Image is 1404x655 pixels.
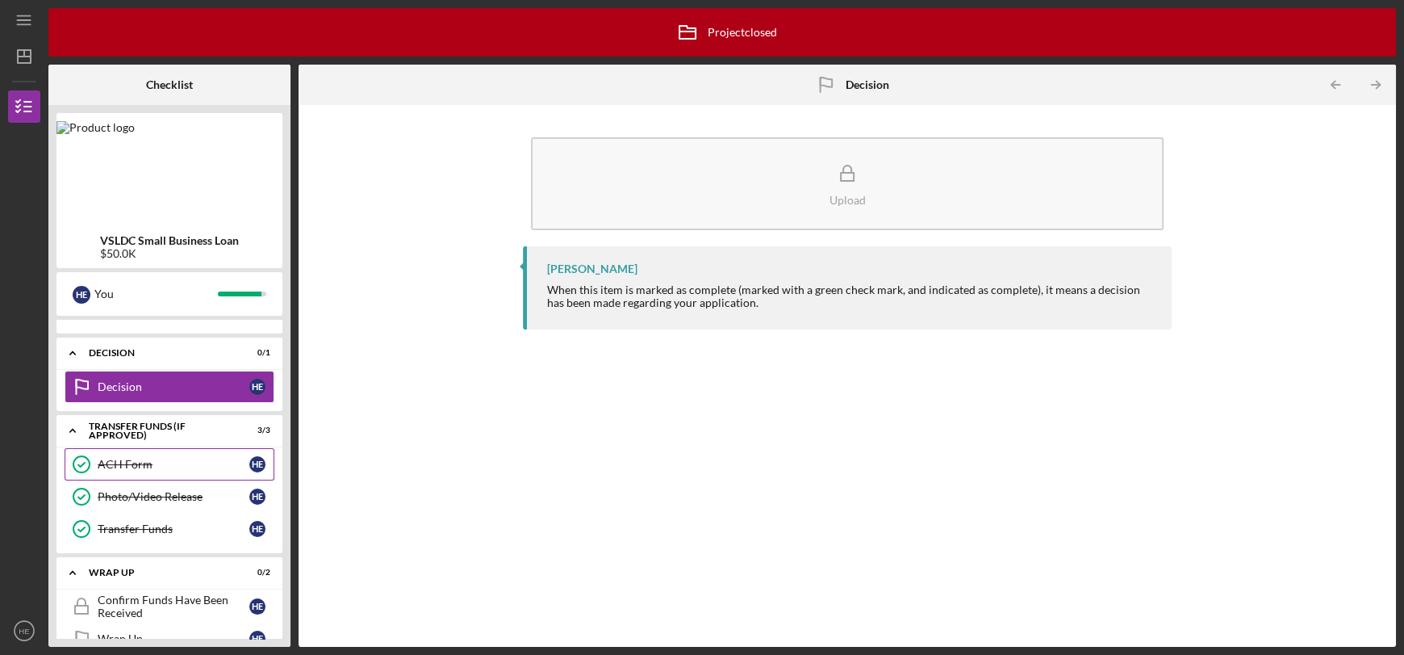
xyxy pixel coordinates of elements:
div: ACH Form [98,458,249,471]
div: Wrap Up [98,632,249,645]
div: H E [249,456,265,472]
div: Decision [89,348,230,358]
text: HE [19,627,29,636]
div: Decision [98,380,249,393]
div: Upload [829,194,866,206]
div: 0 / 2 [241,568,270,577]
div: H E [249,489,265,505]
div: Confirm Funds Have Been Received [98,594,249,619]
div: Photo/Video Release [98,490,249,503]
a: Wrap UpHE [65,623,274,655]
div: Project closed [667,12,777,52]
a: ACH FormHE [65,448,274,481]
b: VSLDC Small Business Loan [100,234,239,247]
div: $50.0K [100,247,239,260]
a: DecisionHE [65,371,274,403]
img: Product logo [56,121,135,134]
div: H E [249,521,265,537]
div: When this item is marked as complete (marked with a green check mark, and indicated as complete),... [547,283,1155,309]
div: Transfer Funds (If Approved) [89,422,230,440]
b: Decision [846,78,889,91]
div: You [94,280,218,308]
button: Upload [531,137,1164,230]
button: HE [8,615,40,647]
div: Transfer Funds [98,523,249,535]
div: H E [249,379,265,395]
a: Transfer FundsHE [65,513,274,545]
div: 3 / 3 [241,426,270,435]
div: [PERSON_NAME] [547,262,637,275]
b: Checklist [146,78,193,91]
div: H E [249,631,265,647]
div: Wrap Up [89,568,230,577]
a: Photo/Video ReleaseHE [65,481,274,513]
div: 0 / 1 [241,348,270,358]
a: Confirm Funds Have Been ReceivedHE [65,590,274,623]
div: H E [73,286,90,304]
div: H E [249,598,265,615]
